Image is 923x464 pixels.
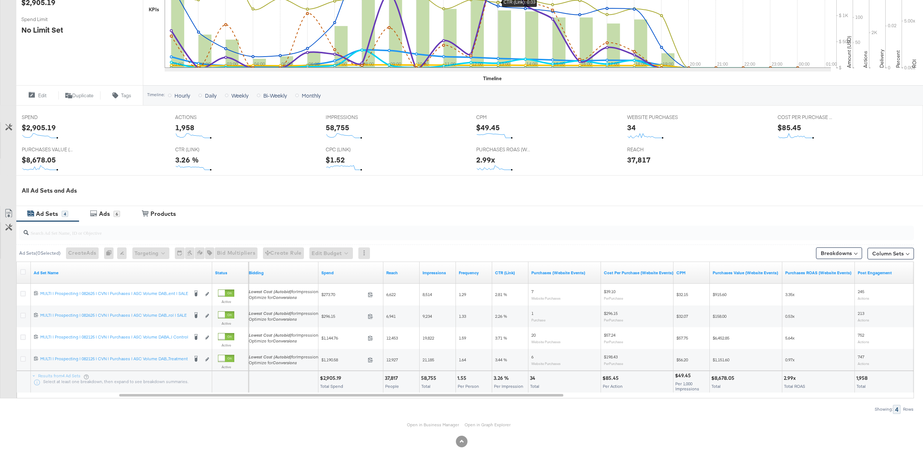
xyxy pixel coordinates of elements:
span: CTR (LINK) [175,146,230,153]
span: $273.70 [321,292,365,297]
span: $296.15 [321,313,365,319]
text: ROI [911,59,918,68]
span: $1,144.76 [321,335,365,341]
div: 2.99x [476,155,495,165]
text: Percent [895,50,901,68]
input: Search Ad Set Name, ID or Objective [29,223,830,237]
span: SPEND [22,114,76,121]
span: 245 [858,289,864,294]
span: Per Action [603,383,623,389]
div: $2,905.19 [22,122,56,133]
div: 3.26 % [494,375,511,382]
label: Active [218,365,234,369]
sub: Website Purchases [531,361,561,366]
span: Total [712,383,721,389]
span: 2.26 % [495,313,507,319]
em: Lowest Cost (Autobid) [249,354,292,360]
span: $56.20 [676,357,688,362]
div: 1.55 [457,375,469,382]
span: 1.33 [459,313,466,319]
span: 19,822 [423,335,434,341]
span: Total [421,383,430,389]
span: Total [530,383,539,389]
span: 1.59 [459,335,466,341]
span: People [385,383,399,389]
span: $915.60 [713,292,726,297]
a: MULTI | Prospecting | 082625 | CVN | Purchases | ASC Volume DAB...ent | SALE [40,291,188,298]
a: MULTI | Prospecting | 082125 | CVN | Purchases | ASC Volume DABA...| Control [40,334,188,342]
span: $1,190.58 [321,357,365,362]
div: KPIs [149,6,159,13]
span: COST PER PURCHASE (WEBSITE EVENTS) [778,114,832,121]
span: Per 1,000 Impressions [675,381,699,391]
a: The average number of times your ad was served to each person. [459,270,489,276]
div: Rows [903,407,914,412]
div: $2,905.19 [320,375,343,382]
span: 213 [858,311,864,316]
span: 20 [531,332,536,338]
span: Tags [121,92,131,99]
span: REACH [627,146,681,153]
span: Per Person [458,383,479,389]
div: $49.45 [675,372,693,379]
button: Tags [100,91,143,100]
a: Open in Graph Explorer [465,422,511,427]
span: 2.81 % [495,292,507,297]
div: 58,755 [326,122,349,133]
sub: Per Purchase [604,296,623,300]
a: The number of times your ad was served. On mobile apps an ad is counted as served the first time ... [423,270,453,276]
div: 4 [893,405,901,414]
span: 8,514 [423,292,432,297]
div: All Ad Sets and Ads [22,186,923,195]
span: $158.00 [713,313,726,319]
span: IMPRESSIONS [326,114,380,121]
span: 6 [531,354,533,360]
sub: Purchase [531,318,545,322]
span: Duplicate [72,92,94,99]
text: Actions [862,51,869,68]
sub: Per Purchase [604,318,623,322]
div: Ad Sets ( 0 Selected) [19,250,61,256]
span: Per Impression [494,383,523,389]
span: CPC (LINK) [326,146,380,153]
span: for Impressions [249,289,321,294]
span: $39.10 [604,289,615,294]
span: 5.64x [785,335,795,341]
sub: Per Purchase [604,361,623,366]
div: 34 [627,122,636,133]
div: $85.45 [778,122,801,133]
span: 6,622 [386,292,396,297]
label: Active [218,299,234,304]
a: MULTI | Prospecting | 082125 | CVN | Purchases | ASC Volume DAB...Treatment [40,356,188,364]
div: Optimize for [249,338,321,344]
div: MULTI | Prospecting | 082125 | CVN | Purchases | ASC Volume DABA...| Control [40,334,188,340]
sub: Actions [858,318,869,322]
span: $57.24 [604,332,615,338]
a: The total value of the purchase actions tracked by your Custom Audience pixel on your website aft... [713,270,779,276]
sub: Actions [858,296,869,300]
span: 12,453 [386,335,398,341]
span: 0.97x [785,357,795,362]
div: Timeline: [147,92,165,97]
a: The average cost for each purchase tracked by your Custom Audience pixel on your website after pe... [604,270,673,276]
div: Optimize for [249,295,321,300]
span: $1,151.60 [713,357,729,362]
span: CPM [476,114,531,121]
text: Amount (USD) [846,36,852,68]
div: Optimize for [249,360,321,366]
div: 58,755 [421,375,438,382]
button: Breakdowns [816,247,862,259]
div: $1.52 [326,155,345,165]
span: Bi-Weekly [263,92,287,99]
sub: Actions [858,361,869,366]
span: PURCHASES ROAS (WEBSITE EVENTS) [476,146,531,153]
span: 3.71 % [495,335,507,341]
span: 752 [858,332,864,338]
div: 1,958 [856,375,870,382]
a: The total amount spent to date. [321,270,380,276]
span: Monthly [302,92,321,99]
a: The number of people your ad was served to. [386,270,417,276]
span: for Impressions [249,354,321,360]
div: Optimize for [249,316,321,322]
div: 0 [104,247,117,259]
